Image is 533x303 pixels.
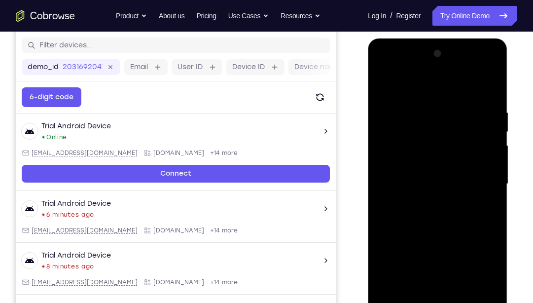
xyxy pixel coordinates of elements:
[27,133,29,135] div: New devices found.
[159,6,184,26] a: About us
[26,247,95,257] div: Trial Android Device
[194,223,222,231] span: +14 more
[194,146,222,153] span: +14 more
[16,146,122,153] span: android@example.com
[116,6,147,26] button: Product
[196,6,216,26] a: Pricing
[294,84,314,104] button: Refresh
[216,59,249,69] label: Device ID
[138,146,188,153] span: Cobrowse.io
[138,275,188,283] span: Cobrowse.io
[24,37,308,47] input: Filter devices...
[279,59,324,69] label: Device name
[390,10,392,22] span: /
[31,259,78,267] time: Mon Aug 18 2025 13:17:26 GMT+0300 (Eastern European Summer Time)
[6,84,66,104] button: 6-digit code
[16,223,122,231] span: android@example.com
[12,59,43,69] label: demo_id
[194,275,222,283] span: +14 more
[26,118,95,128] div: Trial Android Device
[128,146,188,153] div: App
[27,262,29,264] div: Last seen
[228,6,269,26] button: Use Cases
[162,59,187,69] label: User ID
[396,6,421,26] a: Register
[26,195,95,205] div: Trial Android Device
[6,223,122,231] div: Email
[26,130,51,138] div: Online
[128,223,188,231] div: App
[128,275,188,283] div: App
[114,59,132,69] label: Email
[24,6,77,22] h1: Connect
[16,275,122,283] span: android@example.com
[281,6,320,26] button: Resources
[6,275,122,283] div: Email
[6,146,122,153] div: Email
[138,223,188,231] span: Cobrowse.io
[432,6,517,26] a: Try Online Demo
[27,210,29,212] div: Last seen
[368,6,386,26] a: Log In
[31,207,78,215] time: Mon Aug 18 2025 13:20:28 GMT+0300 (Eastern European Summer Time)
[6,161,314,179] a: Connect
[16,10,75,22] a: Go to the home page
